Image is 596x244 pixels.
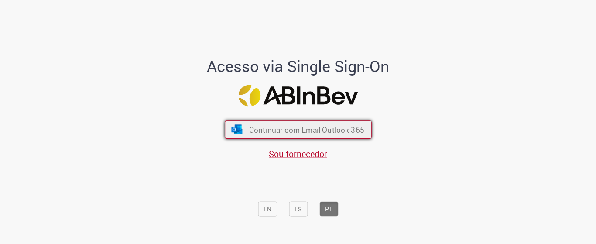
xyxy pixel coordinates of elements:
a: Sou fornecedor [269,148,327,159]
img: Logo ABInBev [238,85,358,107]
img: ícone Azure/Microsoft 360 [230,124,243,134]
span: Continuar com Email Outlook 365 [249,124,364,134]
h1: Acesso via Single Sign-On [177,57,419,75]
button: ES [289,201,308,216]
button: PT [319,201,338,216]
button: EN [258,201,277,216]
button: ícone Azure/Microsoft 360 Continuar com Email Outlook 365 [225,120,372,139]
